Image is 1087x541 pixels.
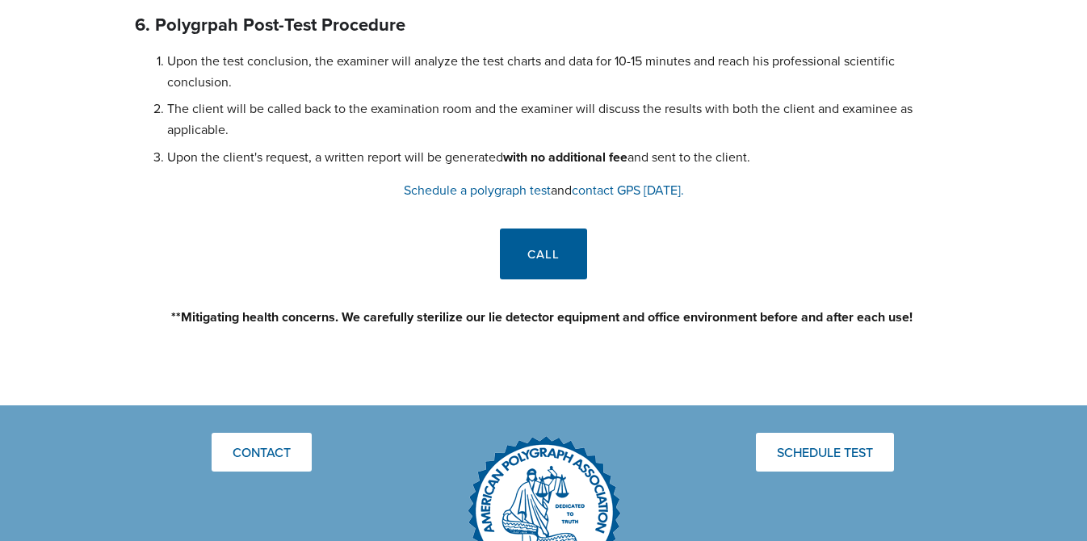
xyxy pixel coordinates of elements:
[572,181,684,199] a: contact GPS [DATE].
[167,147,952,168] p: Upon the client's request, a written report will be generated and sent to the client.
[503,148,627,166] strong: with no additional fee
[212,433,312,472] a: Contact
[756,433,894,472] a: Schedule Test
[167,51,952,92] p: Upon the test conclusion, the examiner will analyze the test charts and data for 10-15 minutes an...
[135,180,952,201] p: and
[171,308,913,326] strong: **Mitigating health concerns. We carefully sterilize our lie detector equipment and office enviro...
[500,229,587,279] a: Call
[404,181,551,199] a: Schedule a polygraph test
[135,11,405,37] strong: 6. Polygrpah Post-Test Procedure
[167,99,952,140] p: The client will be called back to the examination room and the examiner will discuss the results ...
